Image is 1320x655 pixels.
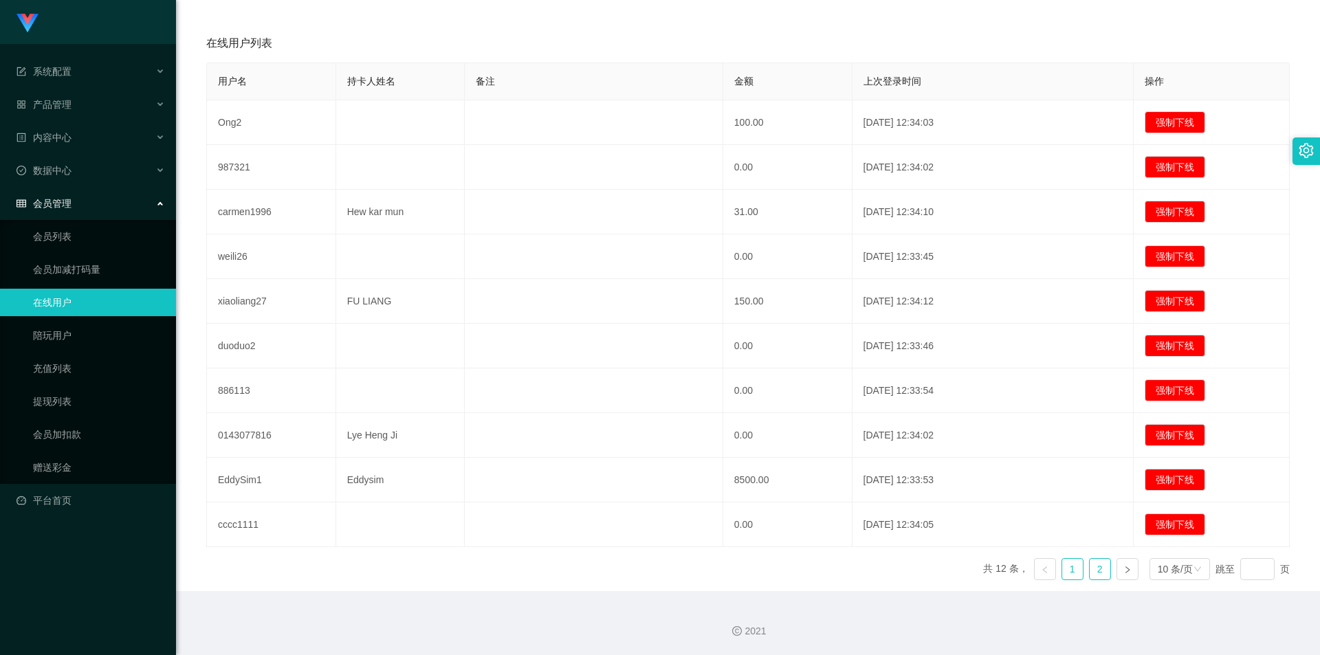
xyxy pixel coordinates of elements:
[1062,559,1083,579] a: 1
[1145,156,1205,178] button: 强制下线
[1145,290,1205,312] button: 强制下线
[723,502,852,547] td: 0.00
[207,145,336,190] td: 987321
[723,368,852,413] td: 0.00
[33,322,165,349] a: 陪玩用户
[207,234,336,279] td: weili26
[16,487,165,514] a: 图标: dashboard平台首页
[33,355,165,382] a: 充值列表
[852,368,1134,413] td: [DATE] 12:33:54
[16,165,71,176] span: 数据中心
[16,166,26,175] i: 图标: check-circle-o
[1299,143,1314,158] i: 图标: setting
[983,558,1028,580] li: 共 12 条，
[33,223,165,250] a: 会员列表
[1145,379,1205,401] button: 强制下线
[723,234,852,279] td: 0.00
[852,324,1134,368] td: [DATE] 12:33:46
[16,14,38,33] img: logo.9652507e.png
[207,458,336,502] td: EddySim1
[336,190,465,234] td: Hew kar mun
[1158,559,1193,579] div: 10 条/页
[16,66,71,77] span: 系统配置
[218,76,247,87] span: 用户名
[1145,513,1205,535] button: 强制下线
[336,279,465,324] td: FU LIANG
[1116,558,1138,580] li: 下一页
[1193,565,1202,575] i: 图标: down
[852,234,1134,279] td: [DATE] 12:33:45
[33,421,165,448] a: 会员加扣款
[336,458,465,502] td: Eddysim
[1215,558,1290,580] div: 跳至 页
[206,35,272,52] span: 在线用户列表
[852,279,1134,324] td: [DATE] 12:34:12
[207,190,336,234] td: carmen1996
[207,368,336,413] td: 886113
[723,100,852,145] td: 100.00
[33,289,165,316] a: 在线用户
[723,145,852,190] td: 0.00
[1145,245,1205,267] button: 强制下线
[1061,558,1083,580] li: 1
[476,76,495,87] span: 备注
[207,100,336,145] td: Ong2
[1145,424,1205,446] button: 强制下线
[1145,201,1205,223] button: 强制下线
[1123,566,1132,574] i: 图标: right
[1041,566,1049,574] i: 图标: left
[187,624,1309,639] div: 2021
[1034,558,1056,580] li: 上一页
[16,67,26,76] i: 图标: form
[16,199,26,208] i: 图标: table
[207,502,336,547] td: cccc1111
[852,413,1134,458] td: [DATE] 12:34:02
[852,100,1134,145] td: [DATE] 12:34:03
[734,76,753,87] span: 金额
[207,413,336,458] td: 0143077816
[16,133,26,142] i: 图标: profile
[732,626,742,636] i: 图标: copyright
[33,388,165,415] a: 提现列表
[852,502,1134,547] td: [DATE] 12:34:05
[16,132,71,143] span: 内容中心
[852,190,1134,234] td: [DATE] 12:34:10
[16,100,26,109] i: 图标: appstore-o
[207,279,336,324] td: xiaoliang27
[33,454,165,481] a: 赠送彩金
[1145,111,1205,133] button: 强制下线
[852,458,1134,502] td: [DATE] 12:33:53
[1145,76,1164,87] span: 操作
[336,413,465,458] td: Lye Heng Ji
[863,76,921,87] span: 上次登录时间
[723,458,852,502] td: 8500.00
[16,198,71,209] span: 会员管理
[852,145,1134,190] td: [DATE] 12:34:02
[723,413,852,458] td: 0.00
[16,99,71,110] span: 产品管理
[1089,558,1111,580] li: 2
[723,279,852,324] td: 150.00
[1145,335,1205,357] button: 强制下线
[1090,559,1110,579] a: 2
[1145,469,1205,491] button: 强制下线
[347,76,395,87] span: 持卡人姓名
[207,324,336,368] td: duoduo2
[723,190,852,234] td: 31.00
[723,324,852,368] td: 0.00
[33,256,165,283] a: 会员加减打码量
